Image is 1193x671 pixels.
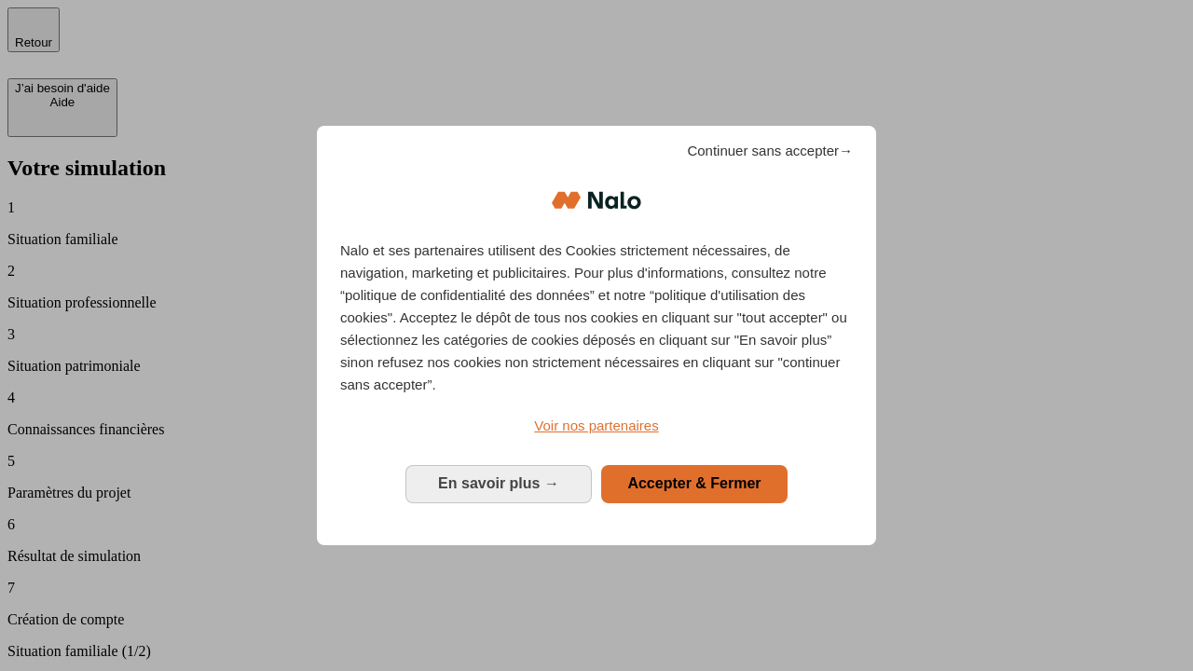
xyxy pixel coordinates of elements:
button: Accepter & Fermer: Accepter notre traitement des données et fermer [601,465,788,502]
div: Bienvenue chez Nalo Gestion du consentement [317,126,876,544]
span: Continuer sans accepter→ [687,140,853,162]
button: En savoir plus: Configurer vos consentements [405,465,592,502]
img: Logo [552,172,641,228]
p: Nalo et ses partenaires utilisent des Cookies strictement nécessaires, de navigation, marketing e... [340,240,853,396]
span: En savoir plus → [438,475,559,491]
span: Voir nos partenaires [534,418,658,433]
a: Voir nos partenaires [340,415,853,437]
span: Accepter & Fermer [627,475,761,491]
